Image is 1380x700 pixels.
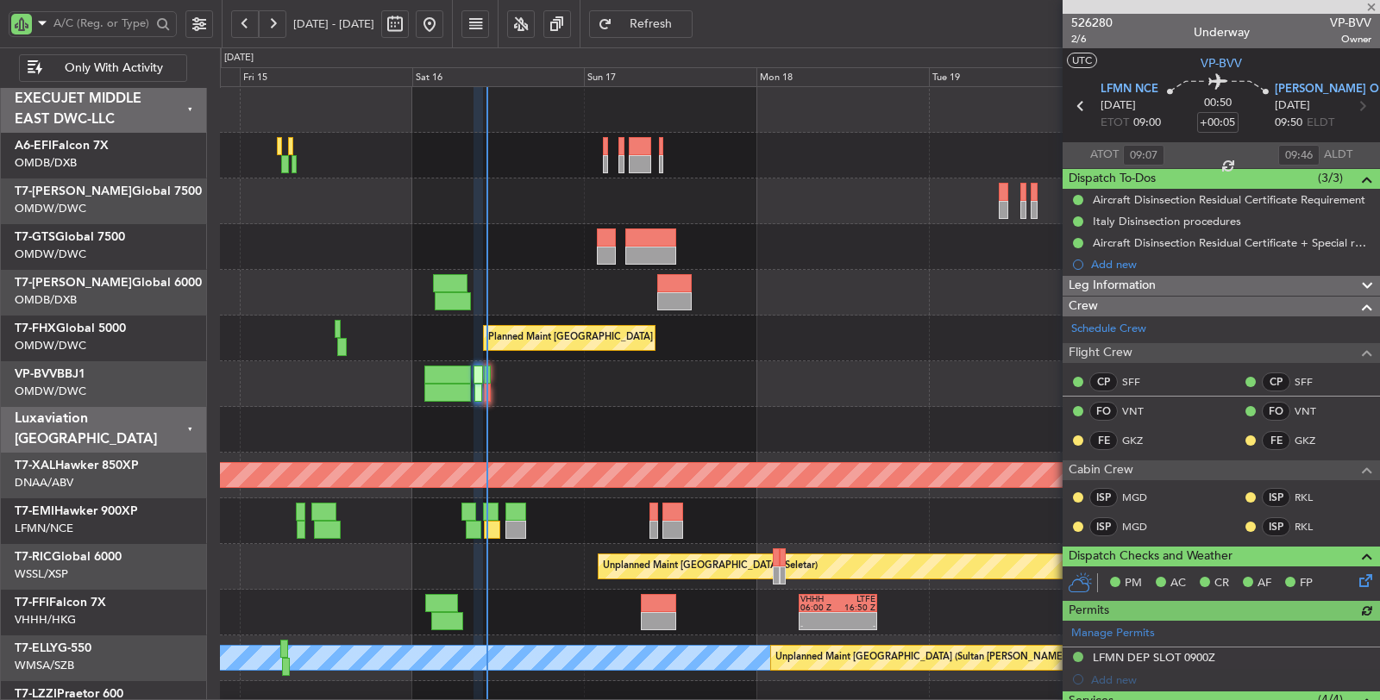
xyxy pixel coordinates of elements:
[15,597,106,609] a: T7-FFIFalcon 7X
[838,622,875,630] div: -
[15,155,77,171] a: OMDB/DXB
[19,54,187,82] button: Only With Activity
[1300,575,1313,592] span: FP
[1089,431,1118,450] div: FE
[1258,575,1271,592] span: AF
[1324,147,1352,164] span: ALDT
[1089,402,1118,421] div: FO
[1194,23,1250,41] div: Underway
[1093,214,1241,228] div: Italy Disinsection procedures
[15,322,126,334] a: T7-FHXGlobal 5000
[1089,517,1118,536] div: ISP
[1101,115,1129,132] span: ETOT
[929,67,1101,88] div: Tue 19
[15,475,73,491] a: DNAA/ABV
[412,67,585,88] div: Sat 16
[15,277,202,289] a: T7-[PERSON_NAME]Global 6000
[589,10,693,38] button: Refresh
[1122,433,1161,448] a: GKZ
[1307,115,1334,132] span: ELDT
[15,231,125,243] a: T7-GTSGlobal 7500
[1262,372,1290,391] div: CP
[53,10,151,36] input: A/C (Reg. or Type)
[1071,14,1113,32] span: 526280
[1295,519,1333,534] a: RKL
[1262,402,1290,421] div: FO
[1101,81,1158,98] span: LFMN NCE
[15,688,123,700] a: T7-LZZIPraetor 600
[15,566,68,582] a: WSSL/XSP
[1204,95,1232,112] span: 00:50
[1262,517,1290,536] div: ISP
[800,622,837,630] div: -
[1170,575,1186,592] span: AC
[1330,14,1371,32] span: VP-BVV
[15,338,86,353] a: OMDW/DWC
[1214,575,1229,592] span: CR
[46,62,181,74] span: Only With Activity
[15,322,56,334] span: T7-FHX
[1275,115,1302,132] span: 09:50
[1071,32,1113,47] span: 2/6
[1122,490,1161,505] a: MGD
[838,603,875,612] div: 16:50 Z
[15,505,54,517] span: T7-EMI
[15,688,57,700] span: T7-LZZI
[15,551,122,563] a: T7-RICGlobal 6000
[1201,54,1242,72] span: VP-BVV
[1125,575,1142,592] span: PM
[1069,547,1233,566] span: Dispatch Checks and Weather
[15,185,202,197] a: T7-[PERSON_NAME]Global 7500
[1069,276,1156,296] span: Leg Information
[1295,490,1333,505] a: RKL
[15,459,139,472] a: T7-XALHawker 850XP
[15,597,49,609] span: T7-FFI
[1295,433,1333,448] a: GKZ
[1122,374,1161,390] a: SFF
[1122,403,1161,419] a: VNT
[15,201,86,216] a: OMDW/DWC
[1069,169,1156,189] span: Dispatch To-Dos
[616,18,687,30] span: Refresh
[1090,147,1119,164] span: ATOT
[1071,321,1146,338] a: Schedule Crew
[1093,192,1365,207] div: Aircraft Disinsection Residual Certificate Requirement
[15,140,52,152] span: A6-EFI
[15,231,55,243] span: T7-GTS
[15,247,86,262] a: OMDW/DWC
[1101,97,1136,115] span: [DATE]
[488,325,838,351] div: Planned Maint [GEOGRAPHIC_DATA] ([GEOGRAPHIC_DATA][PERSON_NAME])
[15,368,85,380] a: VP-BVVBBJ1
[1069,460,1133,480] span: Cabin Crew
[1275,97,1310,115] span: [DATE]
[838,595,875,603] div: LTFE
[15,292,77,308] a: OMDB/DXB
[1069,297,1098,316] span: Crew
[1093,235,1371,250] div: Aircraft Disinsection Residual Certificate + Special request
[1067,53,1097,68] button: UTC
[293,16,374,32] span: [DATE] - [DATE]
[15,505,138,517] a: T7-EMIHawker 900XP
[1262,488,1290,507] div: ISP
[15,140,109,152] a: A6-EFIFalcon 7X
[1122,519,1161,534] a: MGD
[15,277,132,289] span: T7-[PERSON_NAME]
[1089,488,1118,507] div: ISP
[800,603,837,612] div: 06:00 Z
[15,384,86,399] a: OMDW/DWC
[603,553,818,579] div: Unplanned Maint [GEOGRAPHIC_DATA] (Seletar)
[224,51,254,66] div: [DATE]
[1330,32,1371,47] span: Owner
[15,368,57,380] span: VP-BVV
[15,642,91,654] a: T7-ELLYG-550
[1295,403,1333,419] a: VNT
[800,595,837,603] div: VHHH
[584,67,756,88] div: Sun 17
[775,645,1189,671] div: Unplanned Maint [GEOGRAPHIC_DATA] (Sultan [PERSON_NAME] [PERSON_NAME] - Subang)
[15,521,73,536] a: LFMN/NCE
[1091,257,1371,272] div: Add new
[1262,431,1290,450] div: FE
[15,658,74,673] a: WMSA/SZB
[1133,115,1161,132] span: 09:00
[15,185,132,197] span: T7-[PERSON_NAME]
